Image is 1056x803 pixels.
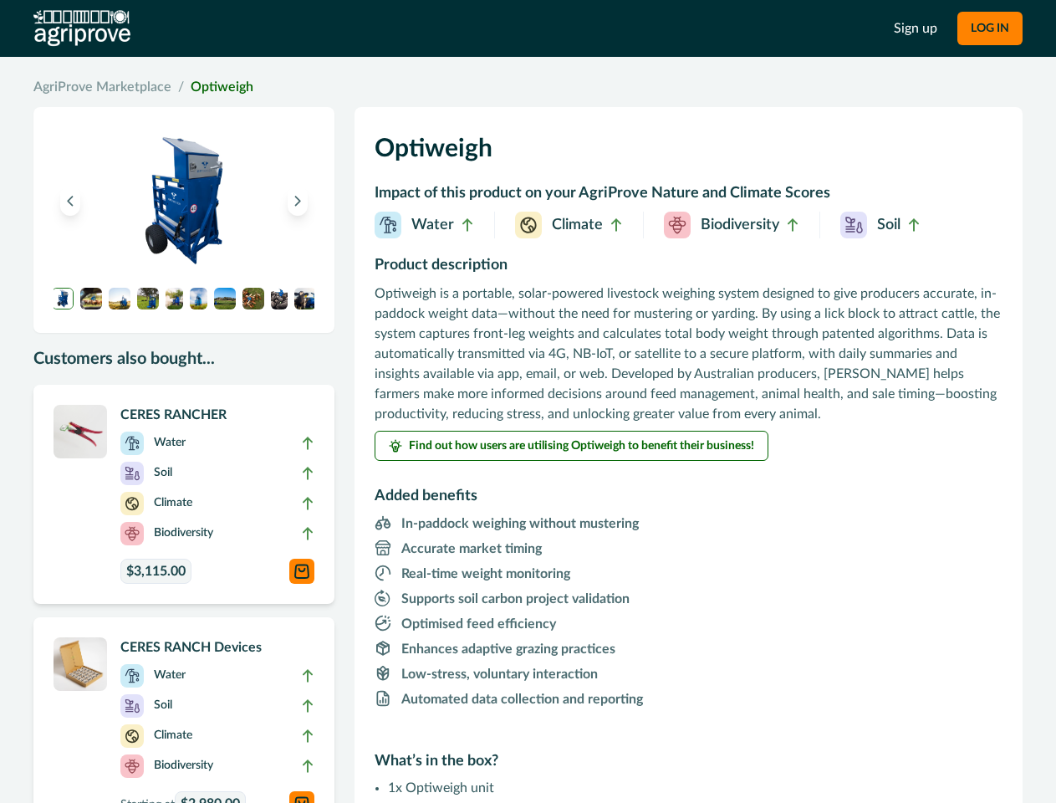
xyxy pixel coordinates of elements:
h2: Added benefits [375,468,1002,513]
nav: breadcrumb [33,77,1023,97]
h1: Optiweigh [375,127,1002,181]
img: An Optiweigh unit [52,288,74,309]
p: Customers also bought... [33,346,334,371]
p: CERES RANCH Devices [120,637,314,657]
img: A screenshot of the Ready Graze application showing a 3D map of animal positions [242,288,264,309]
p: Soil [154,697,172,714]
a: AgriProve Marketplace [33,77,171,97]
p: Soil [154,464,172,482]
img: A CERES RANCHER APPLICATOR [54,405,107,458]
p: Optiweigh is a portable, solar-powered livestock weighing system designed to give producers accur... [375,284,1002,424]
h2: Impact of this product on your AgriProve Nature and Climate Scores [375,181,1002,212]
span: Find out how users are utilising Optiweigh to benefit their business! [409,440,754,452]
img: A CERES RANCH device applied to the ear of a cow [166,288,183,309]
img: A screenshot of the Ready Graze application showing a 3D map of animal positions [190,288,207,309]
p: Water [154,434,186,452]
p: Biodiversity [154,524,213,542]
p: Low-stress, voluntary interaction [401,664,598,684]
img: A box of CERES RANCH devices [137,288,159,309]
p: Climate [154,494,192,512]
p: Automated data collection and reporting [401,689,643,709]
a: Sign up [894,18,937,38]
p: Water [154,667,186,684]
span: $3,115.00 [126,561,186,581]
button: LOG IN [957,12,1023,45]
img: A hand holding a CERES RANCH device [80,288,102,309]
img: A screenshot of the Ready Graze application showing a 3D map of animal positions [271,288,288,309]
p: CERES RANCHER [120,405,314,425]
p: Climate [552,214,603,237]
p: Enhances adaptive grazing practices [401,639,615,659]
p: Water [411,214,454,237]
button: Previous image [60,186,80,216]
img: A single CERES RANCH device [109,288,130,309]
p: Accurate market timing [401,539,542,559]
p: Biodiversity [154,757,213,775]
p: Optimised feed efficiency [401,614,556,634]
a: Optiweigh [191,80,253,94]
h2: What’s in the box? [375,726,1002,778]
img: A box of CERES RANCH devices [54,637,107,691]
span: / [178,77,184,97]
button: Next image [288,186,308,216]
p: Supports soil carbon project validation [401,589,630,609]
p: Climate [154,727,192,744]
p: Soil [877,214,900,237]
img: A screenshot of the Ready Graze application showing a 3D map of animal positions [294,288,316,309]
img: AgriProve logo [33,10,130,47]
h2: Product description [375,255,1002,284]
img: A screenshot of the Ready Graze application showing a 3D map of animal positions [214,288,236,309]
button: Find out how users are utilising Optiweigh to benefit their business! [375,431,768,461]
p: In-paddock weighing without mustering [401,514,639,534]
p: Real-time weight monitoring [401,564,570,584]
p: Biodiversity [701,214,779,237]
img: An Optiweigh unit [54,127,314,274]
li: 1x Optiweigh unit [388,778,890,798]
